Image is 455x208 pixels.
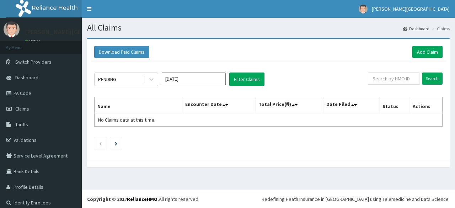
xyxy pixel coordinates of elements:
[15,74,38,81] span: Dashboard
[379,97,409,113] th: Status
[412,46,443,58] a: Add Claim
[15,106,29,112] span: Claims
[409,97,442,113] th: Actions
[98,76,116,83] div: PENDING
[323,97,379,113] th: Date Filed
[182,97,255,113] th: Encounter Date
[99,140,102,146] a: Previous page
[82,190,455,208] footer: All rights reserved.
[403,26,429,32] a: Dashboard
[87,23,450,32] h1: All Claims
[94,46,149,58] button: Download Paid Claims
[127,196,157,202] a: RelianceHMO
[115,140,117,146] a: Next page
[87,196,159,202] strong: Copyright © 2017 .
[255,97,323,113] th: Total Price(₦)
[422,73,443,85] input: Search
[4,21,20,37] img: User Image
[229,73,264,86] button: Filter Claims
[359,5,368,14] img: User Image
[25,29,130,35] p: [PERSON_NAME][GEOGRAPHIC_DATA]
[98,117,155,123] span: No Claims data at this time.
[262,196,450,203] div: Redefining Heath Insurance in [GEOGRAPHIC_DATA] using Telemedicine and Data Science!
[95,97,182,113] th: Name
[15,59,52,65] span: Switch Providers
[25,39,42,44] a: Online
[368,73,419,85] input: Search by HMO ID
[430,26,450,32] li: Claims
[372,6,450,12] span: [PERSON_NAME][GEOGRAPHIC_DATA]
[162,73,226,85] input: Select Month and Year
[15,121,28,128] span: Tariffs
